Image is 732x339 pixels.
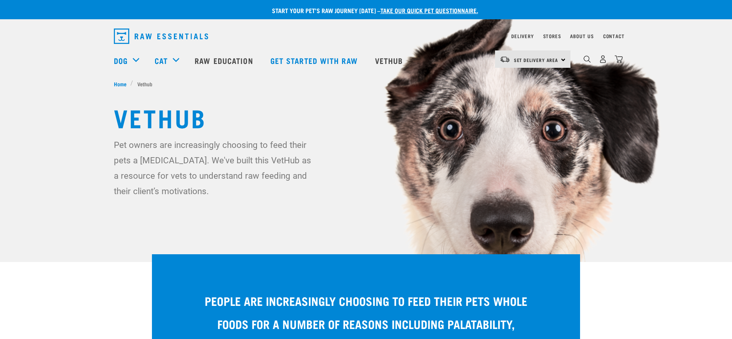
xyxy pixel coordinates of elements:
img: van-moving.png [500,56,510,63]
nav: breadcrumbs [114,80,619,88]
a: Delivery [511,35,534,37]
span: Home [114,80,127,88]
p: Pet owners are increasingly choosing to feed their pets a [MEDICAL_DATA]. We've built this VetHub... [114,137,316,199]
img: home-icon@2x.png [615,55,623,63]
a: Cat [155,55,168,66]
img: user.png [599,55,607,63]
a: take our quick pet questionnaire. [380,8,478,12]
a: About Us [570,35,594,37]
a: Raw Education [187,45,262,76]
a: Vethub [367,45,413,76]
h1: Vethub [114,103,619,131]
nav: dropdown navigation [108,25,625,47]
a: Stores [543,35,561,37]
a: Get started with Raw [263,45,367,76]
img: home-icon-1@2x.png [584,55,591,63]
a: Home [114,80,131,88]
a: Contact [603,35,625,37]
a: Dog [114,55,128,66]
span: Set Delivery Area [514,59,559,61]
img: Raw Essentials Logo [114,29,208,44]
